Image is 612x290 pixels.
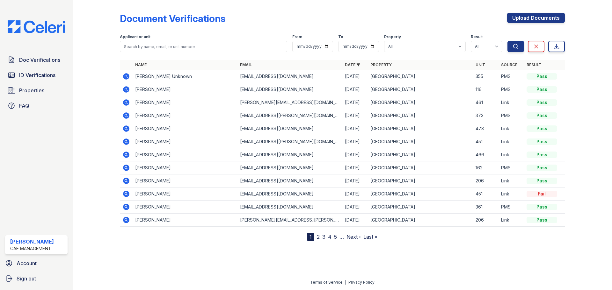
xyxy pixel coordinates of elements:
a: Terms of Service [310,280,343,285]
td: 355 [473,70,499,83]
td: 473 [473,122,499,135]
input: Search by name, email, or unit number [120,41,287,52]
td: [DATE] [342,83,368,96]
td: [GEOGRAPHIC_DATA] [368,70,473,83]
td: Link [499,214,524,227]
a: Name [135,62,147,67]
td: [GEOGRAPHIC_DATA] [368,135,473,148]
span: ID Verifications [19,71,55,79]
div: Pass [527,125,557,132]
td: [EMAIL_ADDRESS][DOMAIN_NAME] [237,187,342,201]
button: Sign out [3,272,70,285]
a: FAQ [5,99,68,112]
td: [DATE] [342,96,368,109]
span: … [339,233,344,241]
label: To [338,34,343,39]
td: [EMAIL_ADDRESS][DOMAIN_NAME] [237,122,342,135]
td: [PERSON_NAME] [133,174,237,187]
td: Link [499,135,524,148]
a: Result [527,62,542,67]
td: Link [499,96,524,109]
td: [GEOGRAPHIC_DATA] [368,161,473,174]
a: Account [3,257,70,270]
span: Sign out [17,275,36,282]
td: [EMAIL_ADDRESS][DOMAIN_NAME] [237,174,342,187]
td: Link [499,174,524,187]
div: Pass [527,99,557,106]
span: Account [17,259,37,267]
td: [GEOGRAPHIC_DATA] [368,96,473,109]
span: FAQ [19,102,29,110]
td: [GEOGRAPHIC_DATA] [368,122,473,135]
div: Pass [527,204,557,210]
td: [EMAIL_ADDRESS][PERSON_NAME][DOMAIN_NAME] [237,109,342,122]
td: [PERSON_NAME] [133,201,237,214]
td: [DATE] [342,135,368,148]
td: [GEOGRAPHIC_DATA] [368,148,473,161]
td: 116 [473,83,499,96]
td: PMS [499,70,524,83]
td: 461 [473,96,499,109]
td: Link [499,148,524,161]
td: PMS [499,201,524,214]
a: ID Verifications [5,69,68,81]
div: Pass [527,165,557,171]
td: 451 [473,135,499,148]
label: Property [384,34,401,39]
a: Privacy Policy [348,280,375,285]
a: Date ▼ [345,62,360,67]
td: [DATE] [342,174,368,187]
td: [EMAIL_ADDRESS][DOMAIN_NAME] [237,83,342,96]
a: Last » [363,234,377,240]
a: 4 [328,234,331,240]
td: [PERSON_NAME] [133,109,237,122]
td: [PERSON_NAME] [133,122,237,135]
img: CE_Logo_Blue-a8612792a0a2168367f1c8372b55b34899dd931a85d93a1a3d3e32e68fde9ad4.png [3,20,70,33]
div: Fail [527,191,557,197]
td: [EMAIL_ADDRESS][DOMAIN_NAME] [237,148,342,161]
td: 361 [473,201,499,214]
a: Unit [476,62,485,67]
td: [DATE] [342,201,368,214]
td: PMS [499,109,524,122]
td: PMS [499,83,524,96]
td: [PERSON_NAME] [133,214,237,227]
div: Pass [527,178,557,184]
div: Document Verifications [120,13,225,24]
td: 466 [473,148,499,161]
td: [EMAIL_ADDRESS][DOMAIN_NAME] [237,161,342,174]
td: [EMAIL_ADDRESS][DOMAIN_NAME] [237,201,342,214]
td: [GEOGRAPHIC_DATA] [368,187,473,201]
a: Property [370,62,392,67]
a: 5 [334,234,337,240]
td: [DATE] [342,148,368,161]
a: Upload Documents [507,13,565,23]
a: Email [240,62,252,67]
td: [PERSON_NAME][EMAIL_ADDRESS][PERSON_NAME][DOMAIN_NAME] [237,214,342,227]
td: [EMAIL_ADDRESS][DOMAIN_NAME] [237,70,342,83]
div: Pass [527,138,557,145]
div: | [345,280,346,285]
div: Pass [527,217,557,223]
a: Next › [346,234,361,240]
td: [GEOGRAPHIC_DATA] [368,109,473,122]
td: [PERSON_NAME] [133,187,237,201]
td: [PERSON_NAME] [133,135,237,148]
a: Properties [5,84,68,97]
td: [PERSON_NAME] [133,148,237,161]
td: [PERSON_NAME] Unknown [133,70,237,83]
td: [PERSON_NAME] [133,83,237,96]
a: Doc Verifications [5,53,68,66]
td: [GEOGRAPHIC_DATA] [368,83,473,96]
td: 206 [473,174,499,187]
td: [GEOGRAPHIC_DATA] [368,174,473,187]
td: 162 [473,161,499,174]
div: [PERSON_NAME] [10,238,54,245]
td: [GEOGRAPHIC_DATA] [368,214,473,227]
td: [DATE] [342,161,368,174]
a: 3 [322,234,325,240]
div: Pass [527,86,557,93]
div: 1 [307,233,314,241]
td: 451 [473,187,499,201]
td: [DATE] [342,109,368,122]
